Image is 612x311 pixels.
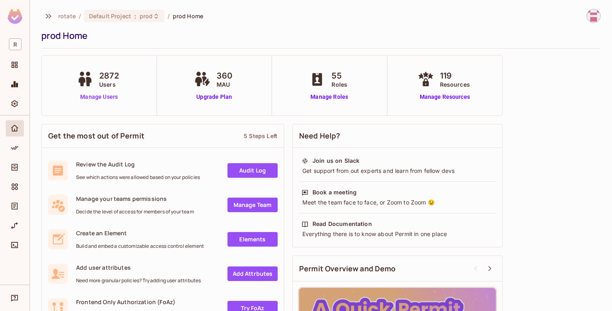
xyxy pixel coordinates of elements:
[173,12,203,20] span: prod Home
[6,290,24,306] div: Help & Updates
[76,277,201,284] span: Need more granular policies? Try adding user attributes
[227,266,278,281] a: Add Attrbutes
[41,30,597,42] div: prod Home
[217,70,232,82] span: 360
[76,174,200,181] span: See which actions were allowed based on your policies
[6,76,24,92] div: Monitoring
[307,93,351,101] a: Manage Roles
[302,167,493,175] div: Get support from out experts and learn from fellow devs
[299,131,340,141] span: Need Help?
[76,298,175,306] span: Frontend Only Authorization (FoAz)
[76,160,200,168] span: Review the Audit Log
[76,209,194,215] span: Decide the level of access for members of your team
[76,264,201,271] span: Add user attributes
[217,80,232,89] span: MAU
[76,243,204,249] span: Build and embed a customizable access control element
[192,93,236,101] a: Upgrade Plan
[140,12,153,20] span: prod
[440,70,470,82] span: 119
[6,217,24,234] div: URL Mapping
[58,12,76,20] span: the active workspace
[6,179,24,195] div: Elements
[6,237,24,253] div: Connect
[299,264,396,274] span: Permit Overview and Demo
[312,157,359,165] div: Join us on Slack
[302,198,493,207] div: Meet the team face to face, or Zoom to Zoom 😉
[6,57,24,73] div: Projects
[6,140,24,156] div: Policy
[331,80,347,89] span: Roles
[416,93,474,101] a: Manage Resources
[8,9,22,24] img: SReyMgAAAABJRU5ErkJggg==
[48,131,144,141] span: Get the most out of Permit
[6,35,24,53] div: Workspace: rotate
[227,163,278,178] a: Audit Log
[440,80,470,89] span: Resources
[99,80,119,89] span: Users
[312,188,357,196] div: Book a meeting
[302,230,493,238] div: Everything there is to know about Permit in one place
[6,120,24,136] div: Home
[227,198,278,212] a: Manage Team
[75,93,123,101] a: Manage Users
[587,9,600,23] img: hafiz@letsrotate.com
[134,13,137,19] span: :
[9,38,21,50] span: R
[89,12,131,20] span: Default Project
[6,198,24,214] div: Audit Log
[168,12,170,20] li: /
[99,70,119,82] span: 2872
[6,159,24,175] div: Directory
[227,232,278,247] a: Elements
[244,132,277,140] div: 5 Steps Left
[312,220,372,228] div: Read Documentation
[331,70,347,82] span: 55
[6,96,24,112] div: Settings
[79,12,81,20] li: /
[76,195,194,202] span: Manage your teams permissions
[76,229,204,237] span: Create an Element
